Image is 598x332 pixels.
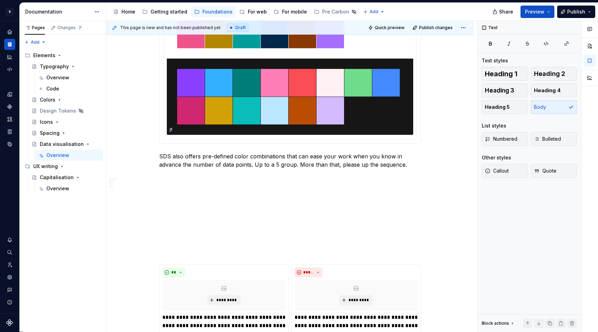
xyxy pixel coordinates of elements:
a: Typography [29,61,103,72]
a: Assets [4,114,15,125]
button: Publish [557,6,595,18]
a: Capitalisation [29,172,103,183]
a: Documentation [4,39,15,50]
div: Home [121,8,135,15]
span: Heading 2 [534,70,565,77]
button: Search ⌘K [4,247,15,258]
div: Block actions [482,318,515,328]
div: For web [248,8,267,15]
button: Heading 1 [482,67,528,81]
div: Text styles [482,57,508,64]
a: Invite team [4,259,15,270]
div: List styles [482,122,506,129]
button: Heading 3 [482,84,528,97]
button: Heading 2 [531,67,577,81]
div: Page tree [22,50,103,194]
div: Elements [33,52,55,59]
div: Settings [4,272,15,283]
span: Heading 5 [485,104,510,111]
a: Icons [29,116,103,128]
button: Numbered [482,132,528,146]
button: Contact support [4,284,15,295]
div: Typography [40,63,69,70]
a: Supernova Logo [6,319,13,326]
a: Foundations [191,6,235,17]
a: Data sources [4,139,15,150]
span: Publish [567,8,585,15]
span: Heading 3 [485,87,514,94]
a: Home [4,26,15,37]
a: Analytics [4,51,15,62]
a: Overview [35,183,103,194]
span: Callout [485,167,509,174]
button: Callout [482,164,528,178]
span: Quote [534,167,556,174]
a: Design tokens [4,89,15,100]
a: Spacing [29,128,103,139]
button: Preview [520,6,554,18]
span: Share [499,8,513,15]
div: Overview [46,152,69,159]
a: For mobile [271,6,310,17]
a: Getting started [139,6,190,17]
button: S [1,4,18,19]
div: Changes [57,25,83,30]
span: Publish changes [419,25,453,30]
span: Bulleted [534,136,561,142]
span: Heading 1 [485,70,517,77]
button: Heading 5 [482,100,528,114]
div: Getting started [151,8,187,15]
a: Home [110,6,138,17]
div: Data visualisation [40,141,84,148]
div: Foundations [202,8,233,15]
button: Publish changes [410,23,456,33]
a: Storybook stories [4,126,15,137]
a: Overview [35,72,103,83]
a: Code automation [4,64,15,75]
p: SDS also offers pre-defined color combinations that can ease your work when you know in advance t... [159,152,421,169]
div: Code [46,85,59,92]
span: Add [370,9,378,15]
span: Draft [235,25,246,30]
span: Heading 4 [534,87,561,94]
div: Elements [22,50,103,61]
button: Quick preview [366,23,408,33]
div: Pages [25,25,45,30]
div: Icons [40,119,53,125]
div: Notifications [4,234,15,245]
span: Numbered [485,136,517,142]
a: Components [4,101,15,112]
div: Block actions [482,321,509,326]
div: UX writing [33,163,58,170]
div: For mobile [282,8,307,15]
button: Bulleted [531,132,577,146]
button: Add [361,7,387,17]
span: 7 [77,25,83,30]
button: Add [22,37,48,47]
div: Capitalisation [40,174,74,181]
button: Share [489,6,518,18]
div: Design Tokens [40,107,76,114]
a: For web [237,6,270,17]
a: Pre Carbon [311,6,360,17]
span: This page is new and has not been published yet. [120,25,221,30]
span: Quick preview [375,25,405,30]
div: Page tree [110,5,360,19]
button: Heading 4 [531,84,577,97]
div: Other styles [482,154,511,161]
a: Data visualisation [29,139,103,150]
div: Pre Carbon [322,8,349,15]
a: Colors [29,94,103,105]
